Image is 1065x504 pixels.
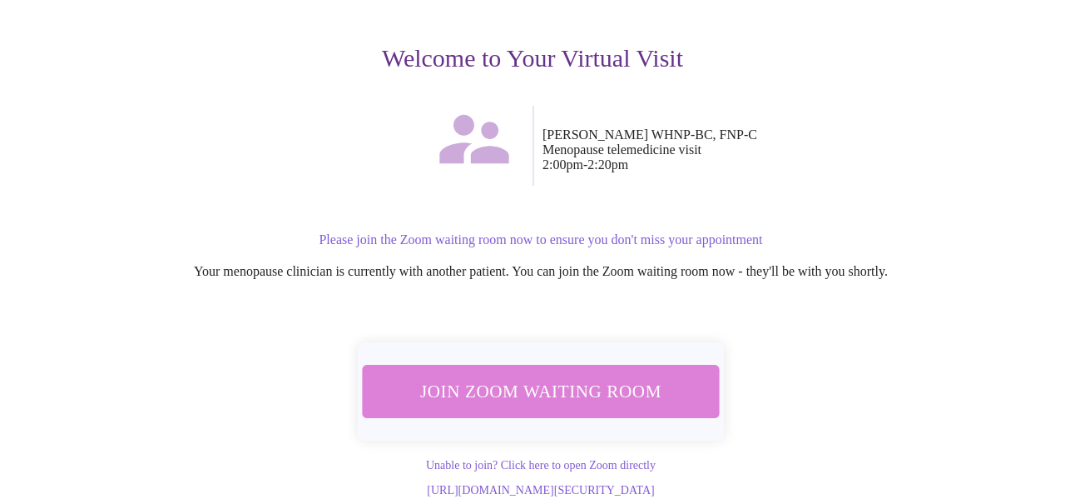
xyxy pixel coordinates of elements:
a: Unable to join? Click here to open Zoom directly [426,459,656,472]
span: Join Zoom Waiting Room [384,377,698,407]
p: [PERSON_NAME] WHNP-BC, FNP-C Menopause telemedicine visit 2:00pm - 2:20pm [542,127,1038,172]
h3: Welcome to Your Virtual Visit [27,44,1038,72]
a: [URL][DOMAIN_NAME][SECURITY_DATA] [427,484,654,497]
p: Your menopause clinician is currently with another patient. You can join the Zoom waiting room no... [43,264,1038,279]
p: Please join the Zoom waiting room now to ensure you don't miss your appointment [43,232,1038,247]
button: Join Zoom Waiting Room [361,365,720,418]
